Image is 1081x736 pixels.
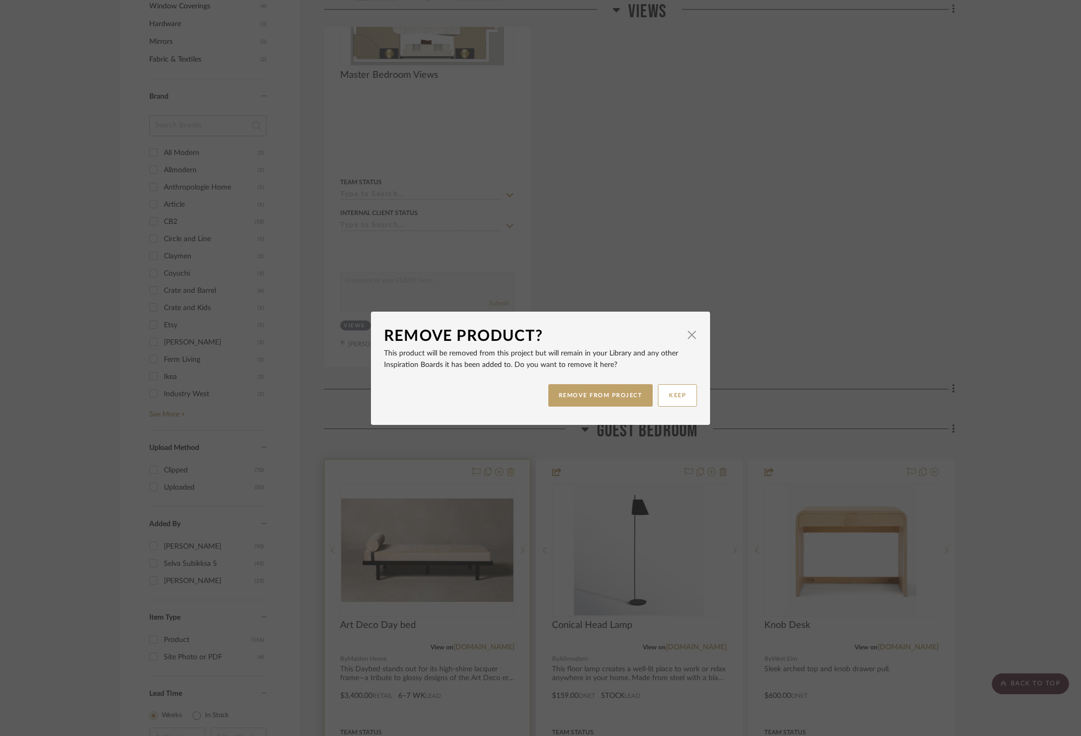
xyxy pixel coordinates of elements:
button: Close [681,325,702,346]
button: REMOVE FROM PROJECT [548,384,653,407]
div: Remove Product? [384,325,681,348]
button: KEEP [658,384,697,407]
p: This product will be removed from this project but will remain in your Library and any other Insp... [384,348,697,371]
dialog-header: Remove Product? [384,325,697,348]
